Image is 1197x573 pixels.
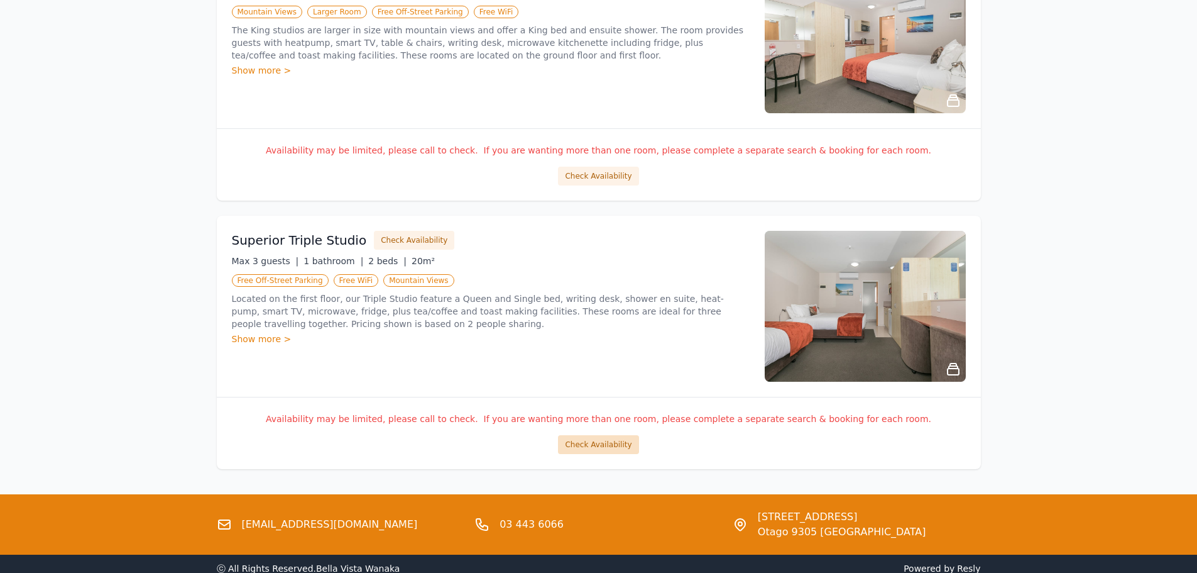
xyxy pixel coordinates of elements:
p: Availability may be limited, please call to check. If you are wanting more than one room, please ... [232,413,966,425]
span: Free WiFi [334,274,379,287]
span: 20m² [412,256,435,266]
span: 1 bathroom | [303,256,363,266]
span: 2 beds | [368,256,407,266]
p: The King studios are larger in size with mountain views and offer a King bed and ensuite shower. ... [232,24,750,62]
span: [STREET_ADDRESS] [758,509,926,525]
span: Free Off-Street Parking [372,6,469,18]
span: Larger Room [307,6,367,18]
button: Check Availability [558,167,638,186]
button: Check Availability [558,435,638,454]
button: Check Availability [374,231,454,250]
span: Mountain Views [232,6,302,18]
div: Show more > [232,64,750,77]
h3: Superior Triple Studio [232,231,367,249]
span: Mountain Views [383,274,454,287]
p: Located on the first floor, our Triple Studio feature a Queen and Single bed, writing desk, showe... [232,292,750,330]
span: Otago 9305 [GEOGRAPHIC_DATA] [758,525,926,540]
p: Availability may be limited, please call to check. If you are wanting more than one room, please ... [232,144,966,157]
span: Free Off-Street Parking [232,274,329,287]
a: [EMAIL_ADDRESS][DOMAIN_NAME] [242,517,418,532]
span: Max 3 guests | [232,256,299,266]
div: Show more > [232,333,750,345]
span: Free WiFi [474,6,519,18]
a: 03 443 6066 [500,517,564,532]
